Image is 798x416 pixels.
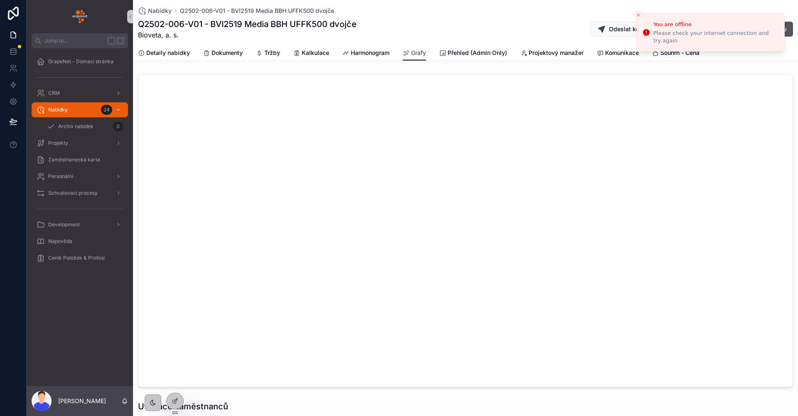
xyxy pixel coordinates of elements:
[148,7,172,15] span: Nabídky
[48,173,73,180] span: Personální
[138,18,357,30] h1: Q2502-006-V01 - BVI2519 Media BBH UFFK500 dvojče
[448,49,507,57] span: Přehled (Admin Only)
[590,22,675,37] button: Odeslat ke schválení
[48,238,72,245] span: Nápověda
[138,401,228,412] h1: Utilizace zaměstnanců
[32,217,128,232] a: Development
[411,49,426,57] span: Grafy
[403,45,426,61] a: Grafy
[27,48,133,276] div: scrollable content
[58,397,106,405] p: [PERSON_NAME]
[32,250,128,265] a: Ceník Položek & Profesí
[32,152,128,167] a: Zaměstnanecká karta
[58,123,94,130] span: Archív nabídek
[138,30,357,40] span: Bioveta, a. s.
[653,20,778,29] div: You are offline
[48,106,68,113] span: Nabídky
[32,136,128,151] a: Projekty
[138,7,172,15] a: Nabídky
[44,37,104,44] span: Jump to...
[609,25,667,33] span: Odeslat ke schválení
[652,45,699,62] a: Souhrn - Cena
[302,49,329,57] span: Kalkulace
[146,49,190,57] span: Detaily nabídky
[117,37,124,44] span: K
[32,169,128,184] a: Personální
[439,45,507,62] a: Přehled (Admin Only)
[203,45,243,62] a: Dokumenty
[113,121,123,131] div: 0
[48,90,60,97] span: CRM
[342,45,389,62] a: Harmonogram
[138,45,190,62] a: Detaily nabídky
[520,45,584,62] a: Projektový manažer
[660,49,699,57] span: Souhrn - Cena
[32,33,128,48] button: Jump to...K
[293,45,329,62] a: Kalkulace
[264,49,280,57] span: Tržby
[32,54,128,69] a: GrapeNet - Domací stránka
[101,105,112,115] div: 24
[48,140,68,146] span: Projekty
[72,10,87,23] img: App logo
[48,221,80,228] span: Development
[597,45,639,62] a: Komunikace
[180,7,334,15] a: Q2502-006-V01 - BVI2519 Media BBH UFFK500 dvojče
[256,45,280,62] a: Tržby
[32,186,128,201] a: Schvalovací procesy
[634,11,643,19] button: Close toast
[32,102,128,117] a: Nabídky24
[42,119,128,134] a: Archív nabídek0
[48,255,105,261] span: Ceník Položek & Profesí
[653,30,778,45] div: Please check your internet connection and try again
[48,190,98,196] span: Schvalovací procesy
[529,49,584,57] span: Projektový manažer
[605,49,639,57] span: Komunikace
[351,49,389,57] span: Harmonogram
[212,49,243,57] span: Dokumenty
[32,234,128,249] a: Nápověda
[32,86,128,101] a: CRM
[48,156,100,163] span: Zaměstnanecká karta
[48,58,113,65] span: GrapeNet - Domací stránka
